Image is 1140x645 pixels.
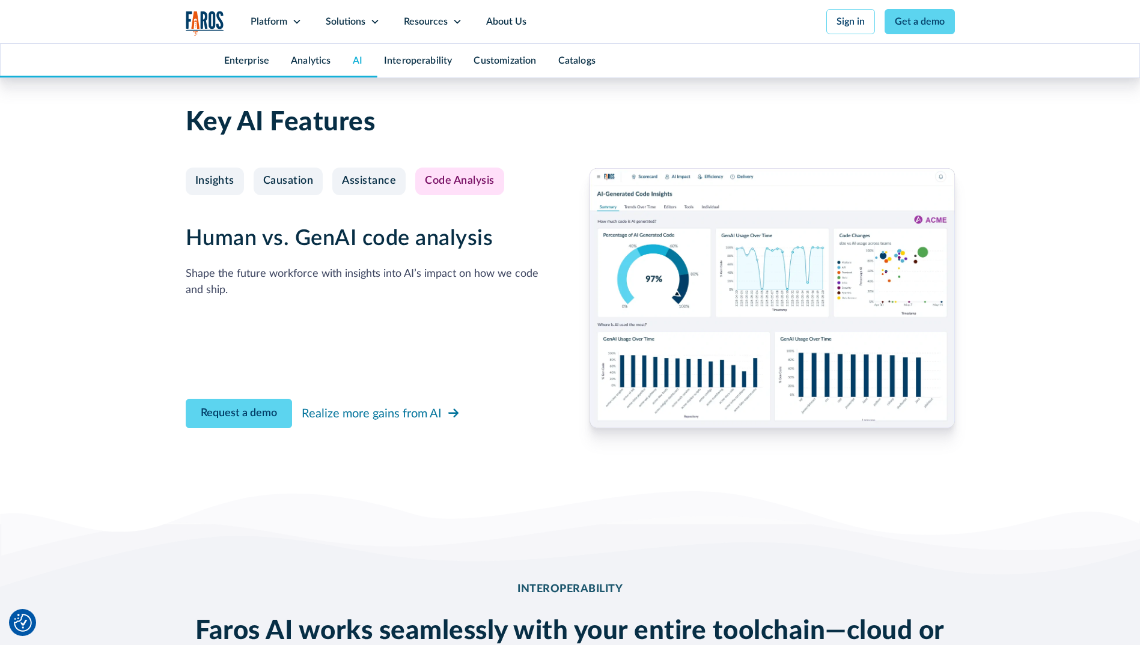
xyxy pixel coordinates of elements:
div: Shape the future workforce with insights into AI’s impact on how we code and ship. [186,266,551,298]
div: Causation [263,175,314,188]
div: Resources [404,14,448,29]
a: Analytics [291,56,331,65]
h3: Human vs. GenAI code analysis [186,226,551,252]
a: Interoperability [384,56,453,65]
a: AI [353,56,362,65]
div: Interoperability [517,583,623,596]
a: Get a demo [885,9,955,34]
div: Realize more gains from AI [302,405,442,423]
div: Solutions [326,14,365,29]
a: Sign in [826,9,875,34]
h2: Key AI Features [186,107,955,139]
a: Enterprise [224,56,270,65]
div: Insights [195,175,234,188]
div: Assistance [342,175,396,188]
a: home [186,11,224,35]
div: Code Analysis [425,175,495,188]
button: Cookie Settings [14,614,32,632]
a: Catalogs [558,56,596,65]
div: Platform [251,14,287,29]
a: Realize more gains from AI [302,402,461,425]
img: Revisit consent button [14,614,32,632]
img: Logo of the analytics and reporting company Faros. [186,11,224,35]
a: Contact Modal [186,399,292,428]
a: Customization [474,56,536,65]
